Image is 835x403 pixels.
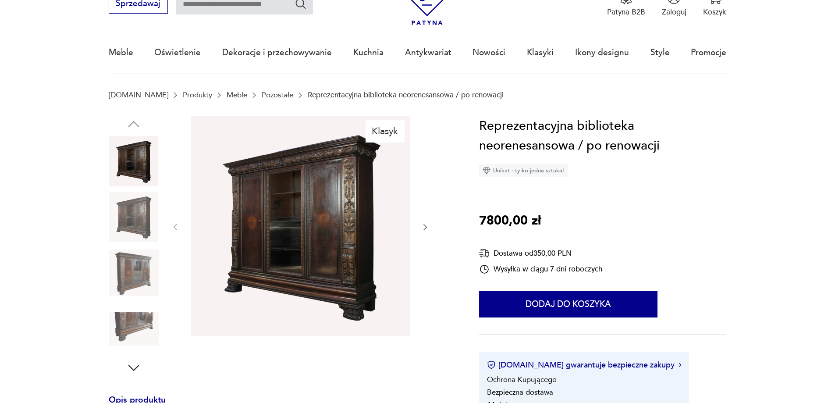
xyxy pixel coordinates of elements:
p: Patyna B2B [607,7,645,17]
a: Sprzedawaj [109,1,168,8]
p: Reprezentacyjna biblioteka neorenesansowa / po renowacji [308,91,504,99]
div: Klasyk [366,120,405,142]
li: Ochrona Kupującego [487,374,557,385]
a: Kuchnia [353,32,384,73]
a: Pozostałe [262,91,293,99]
img: Zdjęcie produktu Reprezentacyjna biblioteka neorenesansowa / po renowacji [109,304,159,354]
a: Style [650,32,670,73]
a: Produkty [183,91,212,99]
img: Ikona certyfikatu [487,360,496,369]
img: Ikona dostawy [479,248,490,259]
a: Meble [109,32,133,73]
img: Zdjęcie produktu Reprezentacyjna biblioteka neorenesansowa / po renowacji [109,248,159,298]
div: Unikat - tylko jedna sztuka! [479,164,568,177]
li: Bezpieczna dostawa [487,387,553,397]
a: Oświetlenie [154,32,201,73]
img: Ikona strzałki w prawo [679,363,681,367]
a: Promocje [691,32,726,73]
img: Ikona diamentu [483,167,490,175]
p: 7800,00 zł [479,211,541,231]
img: Zdjęcie produktu Reprezentacyjna biblioteka neorenesansowa / po renowacji [109,192,159,242]
a: Ikony designu [575,32,629,73]
p: Koszyk [703,7,726,17]
img: Zdjęcie produktu Reprezentacyjna biblioteka neorenesansowa / po renowacji [109,136,159,186]
div: Dostawa od 350,00 PLN [479,248,602,259]
button: Dodaj do koszyka [479,291,657,317]
a: Nowości [473,32,505,73]
p: Zaloguj [662,7,686,17]
div: Wysyłka w ciągu 7 dni roboczych [479,264,602,275]
img: Zdjęcie produktu Reprezentacyjna biblioteka neorenesansowa / po renowacji [191,116,410,337]
a: Klasyki [527,32,554,73]
a: Meble [227,91,247,99]
h1: Reprezentacyjna biblioteka neorenesansowa / po renowacji [479,116,726,156]
button: [DOMAIN_NAME] gwarantuje bezpieczne zakupy [487,360,681,371]
a: Antykwariat [405,32,451,73]
a: Dekoracje i przechowywanie [222,32,332,73]
a: [DOMAIN_NAME] [109,91,168,99]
